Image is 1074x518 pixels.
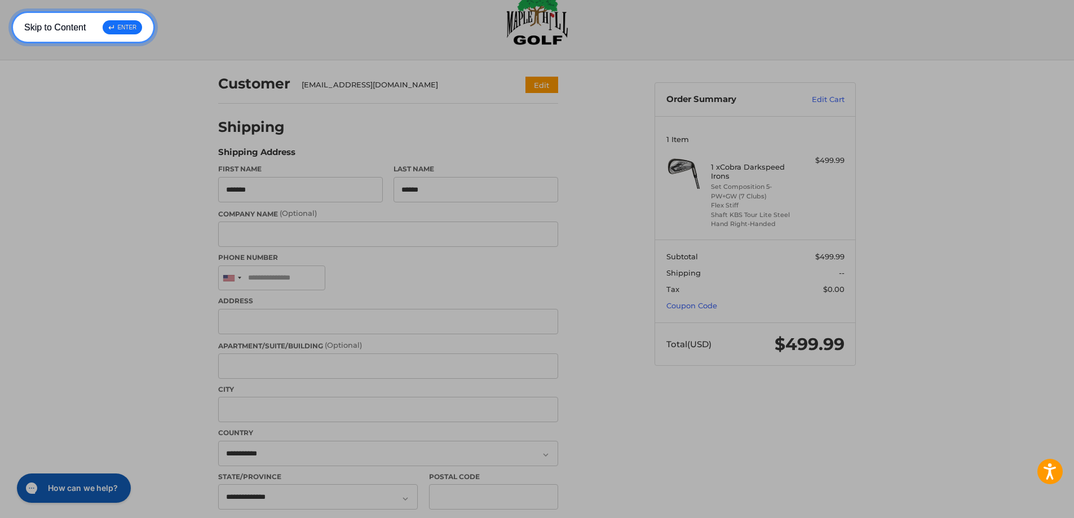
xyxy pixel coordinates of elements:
[788,94,845,105] a: Edit Cart
[775,334,845,355] span: $499.99
[666,285,679,294] span: Tax
[711,182,797,201] li: Set Composition 5-PW+GW (7 Clubs)
[218,472,418,482] label: State/Province
[394,164,558,174] label: Last Name
[302,79,504,91] div: [EMAIL_ADDRESS][DOMAIN_NAME]
[711,162,797,181] h4: 1 x Cobra Darkspeed Irons
[219,266,245,290] div: United States: +1
[666,268,701,277] span: Shipping
[218,146,295,164] legend: Shipping Address
[711,219,797,229] li: Hand Right-Handed
[325,340,362,349] small: (Optional)
[218,118,285,136] h2: Shipping
[429,472,559,482] label: Postal Code
[218,384,558,395] label: City
[218,253,558,263] label: Phone Number
[218,208,558,219] label: Company Name
[666,339,711,349] span: Total (USD)
[525,77,558,93] button: Edit
[218,75,290,92] h2: Customer
[218,164,383,174] label: First Name
[823,285,845,294] span: $0.00
[711,201,797,210] li: Flex Stiff
[11,470,134,507] iframe: Gorgias live chat messenger
[218,340,558,351] label: Apartment/Suite/Building
[666,94,788,105] h3: Order Summary
[800,155,845,166] div: $499.99
[218,428,558,438] label: Country
[218,296,558,306] label: Address
[666,301,717,310] a: Coupon Code
[981,488,1074,518] iframe: Google Customer Reviews
[711,210,797,220] li: Shaft KBS Tour Lite Steel
[839,268,845,277] span: --
[815,252,845,261] span: $499.99
[666,135,845,144] h3: 1 Item
[280,209,317,218] small: (Optional)
[666,252,698,261] span: Subtotal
